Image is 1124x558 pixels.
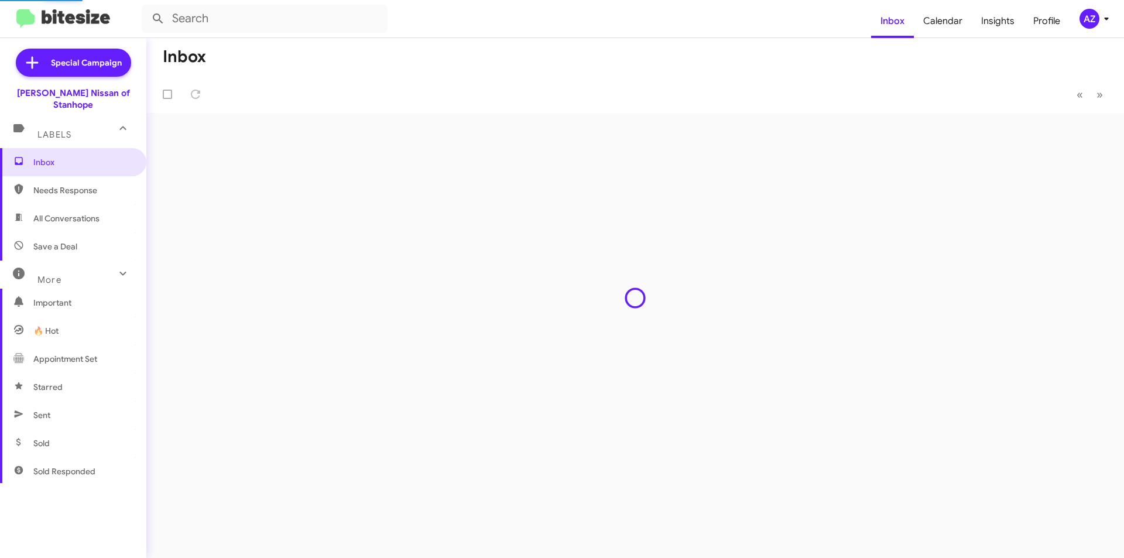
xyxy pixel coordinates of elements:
[33,184,133,196] span: Needs Response
[1070,9,1111,29] button: AZ
[37,275,61,285] span: More
[1070,83,1110,107] nav: Page navigation example
[1080,9,1099,29] div: AZ
[142,5,388,33] input: Search
[1089,83,1110,107] button: Next
[1070,83,1090,107] button: Previous
[37,129,71,140] span: Labels
[33,381,63,393] span: Starred
[33,353,97,365] span: Appointment Set
[33,213,100,224] span: All Conversations
[33,156,133,168] span: Inbox
[163,47,206,66] h1: Inbox
[972,4,1024,38] a: Insights
[33,325,59,337] span: 🔥 Hot
[33,297,133,309] span: Important
[871,4,914,38] a: Inbox
[33,437,50,449] span: Sold
[1077,87,1083,102] span: «
[33,465,95,477] span: Sold Responded
[1096,87,1103,102] span: »
[33,409,50,421] span: Sent
[1024,4,1070,38] a: Profile
[51,57,122,69] span: Special Campaign
[16,49,131,77] a: Special Campaign
[914,4,972,38] a: Calendar
[33,241,77,252] span: Save a Deal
